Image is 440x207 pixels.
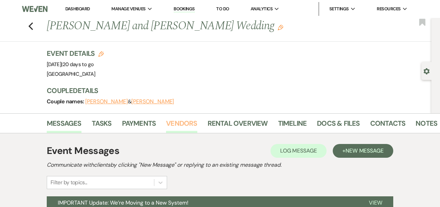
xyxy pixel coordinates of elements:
a: Rental Overview [208,118,268,133]
span: 20 days to go [63,61,94,68]
a: Bookings [174,6,195,12]
h1: [PERSON_NAME] and [PERSON_NAME] Wedding [47,18,352,34]
h3: Event Details [47,49,104,58]
img: Weven Logo [22,2,47,16]
span: Settings [329,6,349,12]
button: Edit [278,24,283,30]
a: Payments [122,118,156,133]
h2: Communicate with clients by clicking "New Message" or replying to an existing message thread. [47,161,393,169]
h1: Event Messages [47,144,119,158]
a: To Do [216,6,229,12]
a: Docs & Files [317,118,360,133]
button: [PERSON_NAME] [85,99,128,104]
span: Couple names: [47,98,85,105]
span: IMPORTANT Update: We’re Moving to a New System! [58,199,188,206]
span: Resources [377,6,400,12]
h3: Couple Details [47,86,425,95]
button: [PERSON_NAME] [131,99,174,104]
span: & [85,98,174,105]
span: Analytics [251,6,273,12]
a: Contacts [370,118,406,133]
span: View [369,199,382,206]
span: [GEOGRAPHIC_DATA] [47,71,95,77]
button: Open lead details [423,68,430,74]
a: Tasks [92,118,112,133]
button: +New Message [333,144,393,158]
a: Vendors [166,118,197,133]
div: Filter by topics... [51,178,87,187]
span: [DATE] [47,61,93,68]
a: Dashboard [65,6,90,12]
span: Log Message [280,147,317,154]
a: Messages [47,118,81,133]
span: New Message [345,147,384,154]
span: Manage Venues [111,6,145,12]
button: Log Message [271,144,327,158]
a: Notes [416,118,437,133]
span: | [61,61,93,68]
a: Timeline [278,118,307,133]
